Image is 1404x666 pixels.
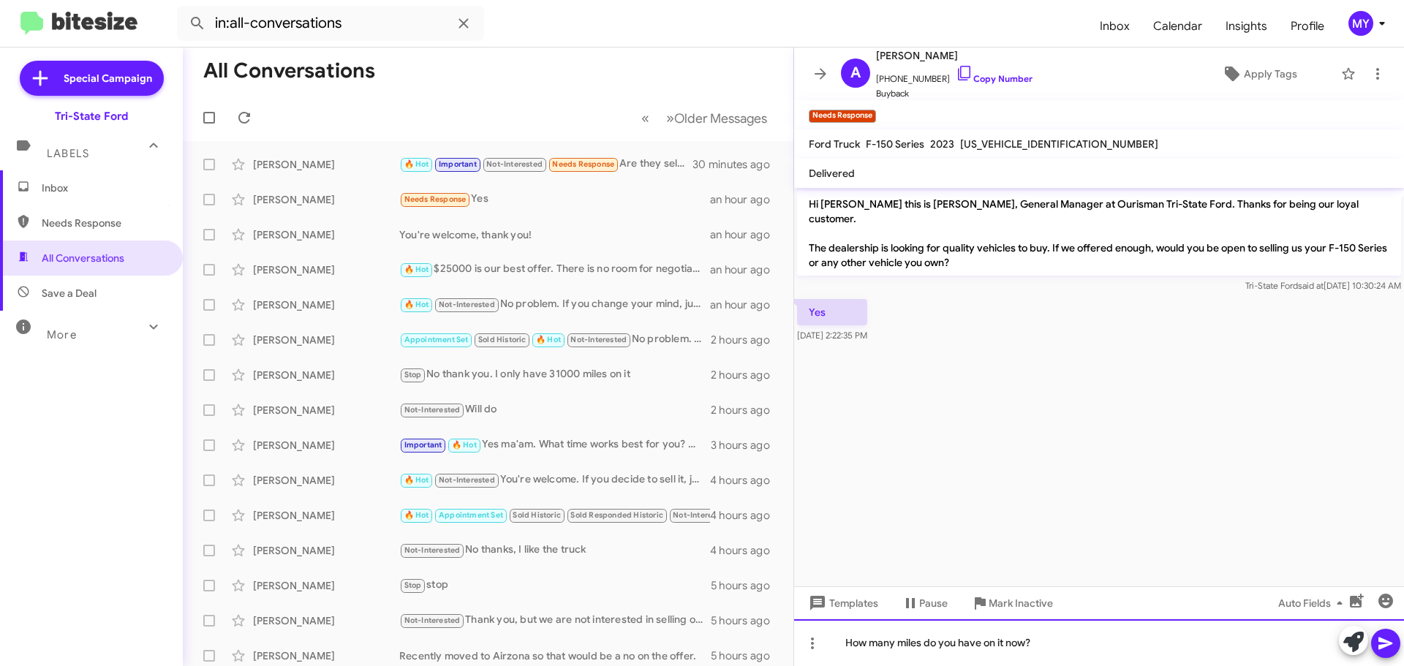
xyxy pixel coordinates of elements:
div: Are they selling pretty high right now? [399,156,694,173]
a: Insights [1214,5,1279,48]
span: Needs Response [404,194,467,204]
div: [PERSON_NAME] [253,192,399,207]
div: [PERSON_NAME] [253,403,399,417]
span: 🔥 Hot [404,475,429,485]
span: Appointment Set [439,510,503,520]
span: Special Campaign [64,71,152,86]
a: Special Campaign [20,61,164,96]
span: [DATE] 2:22:35 PM [797,330,867,341]
span: Not-Interested [439,300,495,309]
div: No thank you. I only have 31000 miles on it [399,366,711,383]
button: Next [657,103,776,133]
span: Sold Historic [513,510,561,520]
span: More [47,328,77,341]
div: No problem. If you change your mind, just let me know. [399,296,710,313]
span: Not-Interested [404,405,461,415]
button: Apply Tags [1184,61,1334,87]
div: [PERSON_NAME] [253,578,399,593]
div: Yes [399,191,710,208]
div: 3 hours ago [711,438,782,453]
span: 🔥 Hot [404,510,429,520]
span: Not-Interested [570,335,627,344]
div: [PERSON_NAME] [253,333,399,347]
span: Profile [1279,5,1336,48]
span: All Conversations [42,251,124,265]
span: F-150 Series [866,137,924,151]
span: Needs Response [42,216,166,230]
button: Auto Fields [1267,590,1360,616]
span: Not-Interested [404,616,461,625]
div: No thanks, I like the truck [399,542,710,559]
a: Calendar [1141,5,1214,48]
span: Buyback [876,86,1033,101]
div: $25000 is our best offer. There is no room for negotiation. [399,261,710,278]
input: Search [177,6,484,41]
span: 🔥 Hot [452,440,477,450]
div: [PERSON_NAME] [253,262,399,277]
span: A [850,61,861,85]
div: Recently moved to Airzona so that would be a no on the offer. [399,648,711,663]
span: [US_VEHICLE_IDENTIFICATION_NUMBER] [960,137,1158,151]
div: 5 hours ago [711,648,782,663]
span: Mark Inactive [989,590,1053,616]
div: 30 minutes ago [694,157,782,172]
button: Pause [890,590,959,616]
div: [PERSON_NAME] [253,613,399,628]
button: Mark Inactive [959,590,1065,616]
span: Pause [919,590,948,616]
button: Templates [794,590,890,616]
div: No thanks [399,507,710,523]
div: [PERSON_NAME] [253,227,399,242]
span: Needs Response [552,159,614,169]
span: 🔥 Hot [404,159,429,169]
div: How many miles do you have on it now? [794,619,1404,666]
a: Copy Number [956,73,1033,84]
div: stop [399,577,711,594]
nav: Page navigation example [633,103,776,133]
div: [PERSON_NAME] [253,648,399,663]
span: [PHONE_NUMBER] [876,64,1033,86]
div: Yes ma'am. What time works best for you? We are open from 9am-5pm [399,436,711,453]
span: Not-Interested [439,475,495,485]
span: Important [439,159,477,169]
span: Not-Interested [673,510,729,520]
span: Tri-State Ford [DATE] 10:30:24 AM [1245,280,1401,291]
span: Inbox [42,181,166,195]
h1: All Conversations [203,59,375,83]
a: Inbox [1088,5,1141,48]
span: said at [1298,280,1324,291]
span: Not-Interested [486,159,543,169]
div: [PERSON_NAME] [253,508,399,523]
span: Save a Deal [42,286,97,300]
span: Labels [47,147,89,160]
div: an hour ago [710,298,782,312]
span: Templates [806,590,878,616]
div: Tri-State Ford [55,109,128,124]
span: Auto Fields [1278,590,1348,616]
div: [PERSON_NAME] [253,438,399,453]
div: 4 hours ago [710,508,782,523]
div: No problem. If you decide to sell it, just let me know. [399,331,711,348]
span: Sold Responded Historic [570,510,663,520]
span: 🔥 Hot [404,300,429,309]
p: Yes [797,299,867,325]
div: [PERSON_NAME] [253,368,399,382]
div: [PERSON_NAME] [253,157,399,172]
button: MY [1336,11,1388,36]
span: Ford Truck [809,137,860,151]
div: 4 hours ago [710,473,782,488]
span: Apply Tags [1244,61,1297,87]
div: 2 hours ago [711,368,782,382]
span: Appointment Set [404,335,469,344]
div: [PERSON_NAME] [253,473,399,488]
div: an hour ago [710,192,782,207]
p: Hi [PERSON_NAME] this is [PERSON_NAME], General Manager at Ourisman Tri-State Ford. Thanks for be... [797,191,1401,276]
div: 2 hours ago [711,403,782,417]
div: 4 hours ago [710,543,782,558]
span: Not-Interested [404,545,461,555]
div: 2 hours ago [711,333,782,347]
div: an hour ago [710,227,782,242]
span: Stop [404,580,422,590]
